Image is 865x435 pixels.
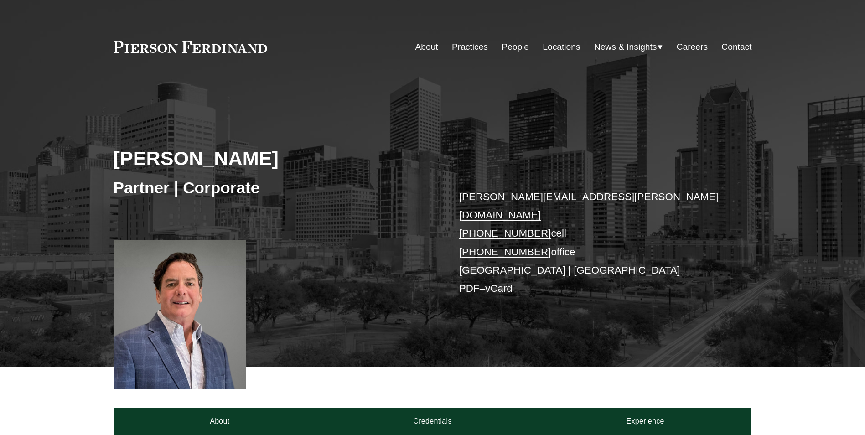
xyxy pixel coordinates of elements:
a: Experience [539,408,752,435]
a: [PHONE_NUMBER] [459,228,551,239]
a: vCard [485,283,513,294]
a: Careers [677,38,708,56]
a: About [415,38,438,56]
a: Practices [452,38,488,56]
a: Credentials [326,408,539,435]
h2: [PERSON_NAME] [114,146,433,170]
h3: Partner | Corporate [114,178,433,198]
a: About [114,408,326,435]
a: Locations [543,38,580,56]
a: folder dropdown [594,38,663,56]
a: People [502,38,529,56]
a: [PERSON_NAME][EMAIL_ADDRESS][PERSON_NAME][DOMAIN_NAME] [459,191,719,221]
p: cell office [GEOGRAPHIC_DATA] | [GEOGRAPHIC_DATA] – [459,188,725,298]
a: [PHONE_NUMBER] [459,246,551,258]
a: PDF [459,283,480,294]
a: Contact [721,38,751,56]
span: News & Insights [594,39,657,55]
